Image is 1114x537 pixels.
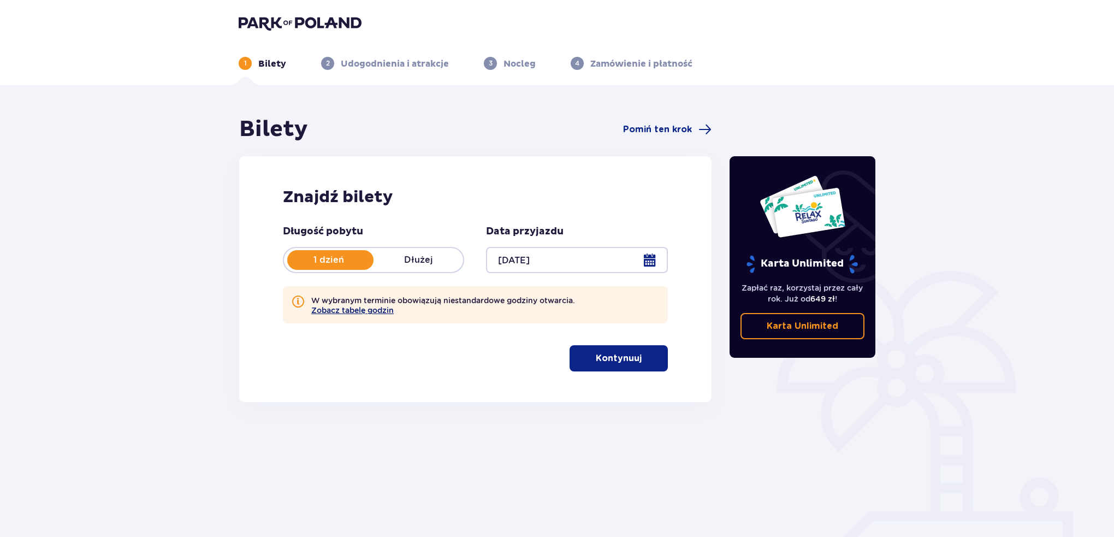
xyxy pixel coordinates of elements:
[489,58,493,68] p: 3
[239,57,286,70] div: 1Bilety
[244,58,247,68] p: 1
[283,187,668,208] h2: Znajdź bilety
[810,294,835,303] span: 649 zł
[311,306,394,315] button: Zobacz tabelę godzin
[767,320,838,332] p: Karta Unlimited
[283,225,363,238] p: Długość pobytu
[570,345,668,371] button: Kontynuuj
[740,313,865,339] a: Karta Unlimited
[575,58,579,68] p: 4
[596,352,642,364] p: Kontynuuj
[341,58,449,70] p: Udogodnienia i atrakcje
[590,58,692,70] p: Zamówienie i płatność
[740,282,865,304] p: Zapłać raz, korzystaj przez cały rok. Już od !
[326,58,330,68] p: 2
[484,57,536,70] div: 3Nocleg
[623,123,692,135] span: Pomiń ten krok
[571,57,692,70] div: 4Zamówienie i płatność
[258,58,286,70] p: Bilety
[486,225,564,238] p: Data przyjazdu
[284,254,374,266] p: 1 dzień
[239,116,308,143] h1: Bilety
[759,175,846,238] img: Dwie karty całoroczne do Suntago z napisem 'UNLIMITED RELAX', na białym tle z tropikalnymi liśćmi...
[745,255,859,274] p: Karta Unlimited
[311,295,575,315] p: W wybranym terminie obowiązują niestandardowe godziny otwarcia.
[239,15,362,31] img: Park of Poland logo
[374,254,463,266] p: Dłużej
[321,57,449,70] div: 2Udogodnienia i atrakcje
[503,58,536,70] p: Nocleg
[623,123,712,136] a: Pomiń ten krok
